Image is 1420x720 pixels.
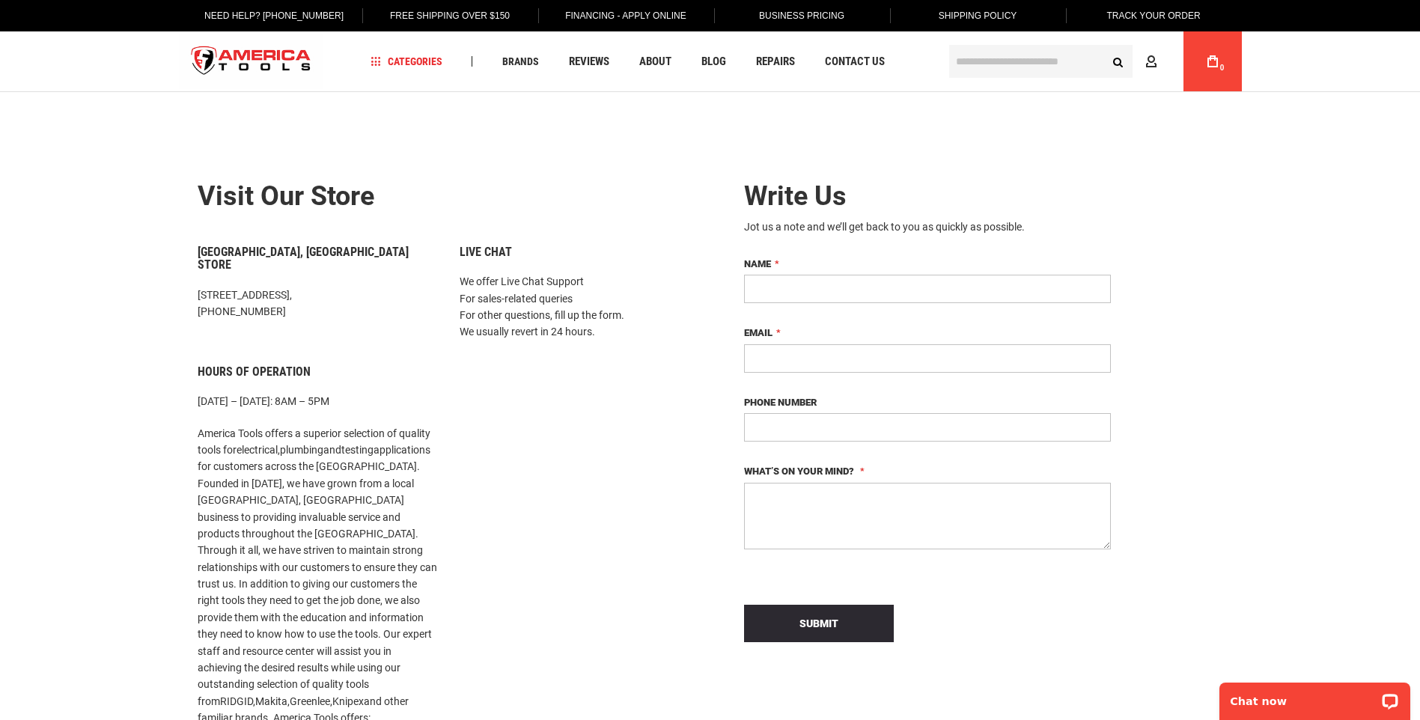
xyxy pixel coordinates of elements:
h6: Live Chat [460,245,699,259]
p: [STREET_ADDRESS], [PHONE_NUMBER] [198,287,437,320]
a: RIDGID [220,695,253,707]
a: Repairs [749,52,802,72]
h6: Hours of Operation [198,365,437,379]
span: What’s on your mind? [744,466,854,477]
a: testing [341,444,374,456]
span: Brands [502,56,539,67]
a: store logo [179,34,324,90]
span: Phone Number [744,397,817,408]
iframe: LiveChat chat widget [1210,673,1420,720]
a: Blog [695,52,733,72]
span: Email [744,327,773,338]
h6: [GEOGRAPHIC_DATA], [GEOGRAPHIC_DATA] Store [198,245,437,272]
button: Search [1104,47,1133,76]
img: America Tools [179,34,324,90]
p: [DATE] – [DATE]: 8AM – 5PM [198,393,437,409]
a: Categories [364,52,449,72]
a: Makita [255,695,287,707]
button: Submit [744,605,894,642]
a: Greenlee [290,695,330,707]
span: Blog [701,56,726,67]
span: Contact Us [825,56,885,67]
a: Contact Us [818,52,892,72]
h2: Visit our store [198,182,699,212]
span: Submit [799,617,838,629]
span: Reviews [569,56,609,67]
p: We offer Live Chat Support For sales-related queries For other questions, fill up the form. We us... [460,273,699,341]
span: Name [744,258,771,269]
span: About [639,56,671,67]
a: Brands [496,52,546,72]
a: electrical [237,444,278,456]
span: Categories [371,56,442,67]
span: Write Us [744,180,847,212]
span: 0 [1220,64,1225,72]
span: Repairs [756,56,795,67]
span: Shipping Policy [939,10,1017,21]
a: About [633,52,678,72]
a: Reviews [562,52,616,72]
a: plumbing [280,444,323,456]
div: Jot us a note and we’ll get back to you as quickly as possible. [744,219,1111,234]
a: 0 [1198,31,1227,91]
a: Knipex [332,695,364,707]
